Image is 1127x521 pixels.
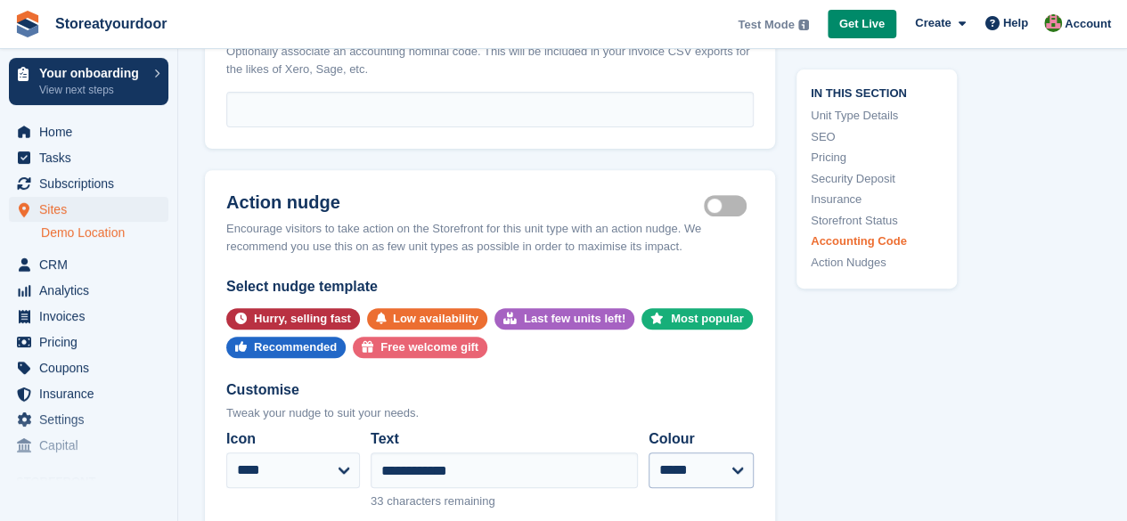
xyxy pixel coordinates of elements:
[798,20,809,30] img: icon-info-grey-7440780725fd019a000dd9b08b2336e03edf1995a4989e88bcd33f0948082b44.svg
[811,170,943,188] a: Security Deposit
[254,337,337,358] div: Recommended
[9,145,168,170] a: menu
[9,433,168,458] a: menu
[738,16,794,34] span: Test Mode
[226,43,754,77] div: Optionally associate an accounting nominal code. This will be included in your invoice CSV export...
[48,9,174,38] a: Storeatyourdoor
[254,308,351,330] div: Hurry, selling fast
[39,330,146,354] span: Pricing
[811,128,943,146] a: SEO
[811,212,943,230] a: Storefront Status
[39,171,146,196] span: Subscriptions
[353,337,487,358] button: Free welcome gift
[393,308,478,330] div: Low availability
[226,191,704,213] h2: Action nudge
[226,220,754,255] div: Encourage visitors to take action on the Storefront for this unit type with an action nudge. We r...
[811,233,943,251] a: Accounting Code
[14,11,41,37] img: stora-icon-8386f47178a22dfd0bd8f6a31ec36ba5ce8667c1dd55bd0f319d3a0aa187defe.svg
[9,381,168,406] a: menu
[9,330,168,354] a: menu
[649,428,754,450] label: Colour
[1003,14,1028,32] span: Help
[367,308,487,330] button: Low availability
[39,381,146,406] span: Insurance
[16,473,177,491] span: Storefront
[39,119,146,144] span: Home
[9,355,168,380] a: menu
[39,304,146,329] span: Invoices
[226,337,346,358] button: Recommended
[811,84,943,101] span: In this section
[387,494,494,508] span: characters remaining
[9,278,168,303] a: menu
[9,58,168,105] a: Your onboarding View next steps
[839,15,885,33] span: Get Live
[671,308,744,330] div: Most popular
[9,171,168,196] a: menu
[811,150,943,167] a: Pricing
[641,308,753,330] button: Most popular
[811,108,943,126] a: Unit Type Details
[9,407,168,432] a: menu
[811,191,943,209] a: Insurance
[1065,15,1111,33] span: Account
[39,355,146,380] span: Coupons
[371,494,383,508] span: 33
[39,82,145,98] p: View next steps
[915,14,951,32] span: Create
[39,407,146,432] span: Settings
[811,254,943,272] a: Action Nudges
[380,337,478,358] div: Free welcome gift
[226,428,360,450] label: Icon
[226,404,754,422] div: Tweak your nudge to suit your needs.
[371,428,638,450] label: Text
[704,204,754,207] label: Is active
[828,10,896,39] a: Get Live
[494,308,634,330] button: Last few units left!
[1044,14,1062,32] img: David Griffith-Owen
[9,119,168,144] a: menu
[9,197,168,222] a: menu
[39,197,146,222] span: Sites
[9,304,168,329] a: menu
[226,308,360,330] button: Hurry, selling fast
[226,379,754,401] div: Customise
[39,433,146,458] span: Capital
[9,252,168,277] a: menu
[41,224,168,241] a: Demo Location
[39,67,145,79] p: Your onboarding
[39,278,146,303] span: Analytics
[524,308,625,330] div: Last few units left!
[39,252,146,277] span: CRM
[39,145,146,170] span: Tasks
[226,276,754,297] div: Select nudge template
